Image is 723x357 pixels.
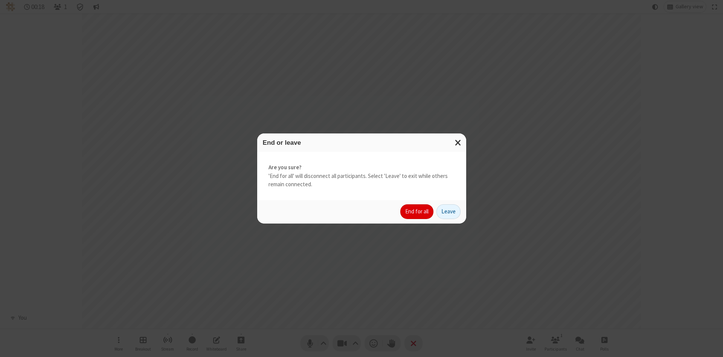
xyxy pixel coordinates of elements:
[450,133,466,152] button: Close modal
[268,163,455,172] strong: Are you sure?
[263,139,461,146] h3: End or leave
[400,204,433,219] button: End for all
[257,152,466,200] div: 'End for all' will disconnect all participants. Select 'Leave' to exit while others remain connec...
[436,204,461,219] button: Leave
